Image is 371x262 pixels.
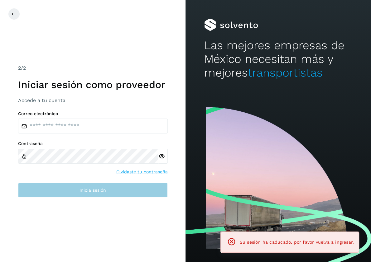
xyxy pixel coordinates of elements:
[18,65,21,71] span: 2
[240,240,354,245] span: Su sesión ha caducado, por favor vuelva a ingresar.
[18,64,168,72] div: /2
[79,188,106,192] span: Inicia sesión
[18,141,168,146] label: Contraseña
[248,66,323,79] span: transportistas
[18,183,168,198] button: Inicia sesión
[18,111,168,116] label: Correo electrónico
[18,97,168,103] h3: Accede a tu cuenta
[116,169,168,175] a: Olvidaste tu contraseña
[204,39,353,80] h2: Las mejores empresas de México necesitan más y mejores
[18,79,168,91] h1: Iniciar sesión como proveedor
